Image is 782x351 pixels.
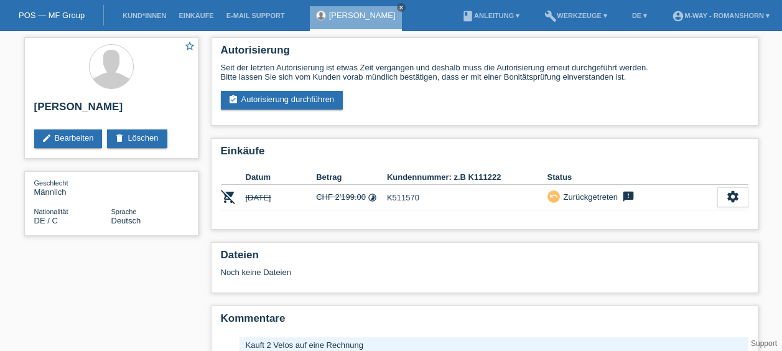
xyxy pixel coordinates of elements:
[726,190,740,204] i: settings
[751,339,777,348] a: Support
[34,129,103,148] a: editBearbeiten
[549,192,558,200] i: undo
[34,178,111,197] div: Männlich
[221,268,601,277] div: Noch keine Dateien
[221,63,748,82] div: Seit der letzten Autorisierung ist etwas Zeit vergangen und deshalb muss die Autorisierung erneut...
[329,11,396,20] a: [PERSON_NAME]
[246,340,742,350] div: Kauft 2 Velos auf eine Rechnung
[560,190,618,204] div: Zurückgetreten
[221,44,748,63] h2: Autorisierung
[221,91,343,110] a: assignment_turned_inAutorisierung durchführen
[34,208,68,215] span: Nationalität
[398,4,404,11] i: close
[397,3,406,12] a: close
[184,40,195,54] a: star_border
[462,10,474,22] i: book
[387,170,547,185] th: Kundennummer: z.B K111222
[538,12,613,19] a: buildWerkzeuge ▾
[184,40,195,52] i: star_border
[228,95,238,105] i: assignment_turned_in
[672,10,684,22] i: account_circle
[111,216,141,225] span: Deutsch
[547,170,717,185] th: Status
[34,179,68,187] span: Geschlecht
[116,12,172,19] a: Kund*innen
[114,133,124,143] i: delete
[172,12,220,19] a: Einkäufe
[220,12,291,19] a: E-Mail Support
[316,185,387,210] td: CHF 2'199.00
[221,189,236,204] i: POSP00028472
[111,208,137,215] span: Sprache
[246,185,317,210] td: [DATE]
[368,193,377,202] i: Fixe Raten (24 Raten)
[34,216,58,225] span: Deutschland / C / 26.02.2015
[221,145,748,164] h2: Einkäufe
[19,11,85,20] a: POS — MF Group
[42,133,52,143] i: edit
[316,170,387,185] th: Betrag
[626,12,653,19] a: DE ▾
[34,101,189,119] h2: [PERSON_NAME]
[455,12,526,19] a: bookAnleitung ▾
[387,185,547,210] td: K511570
[246,170,317,185] th: Datum
[221,312,748,331] h2: Kommentare
[621,190,636,203] i: feedback
[221,249,748,268] h2: Dateien
[544,10,557,22] i: build
[666,12,776,19] a: account_circlem-way - Romanshorn ▾
[107,129,167,148] a: deleteLöschen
